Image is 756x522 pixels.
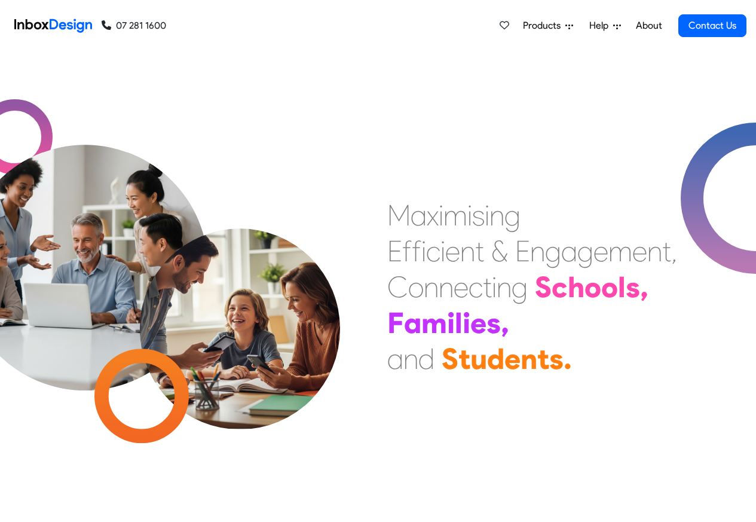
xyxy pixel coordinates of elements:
div: n [647,233,662,269]
div: , [501,305,509,341]
span: Products [523,19,565,33]
div: h [568,269,584,305]
div: e [470,305,486,341]
div: g [512,269,528,305]
div: t [483,269,492,305]
div: , [640,269,648,305]
div: & [491,233,508,269]
div: s [472,197,485,233]
div: i [463,305,470,341]
div: l [618,269,626,305]
div: e [454,269,469,305]
div: E [515,233,530,269]
div: n [489,197,504,233]
div: a [404,305,421,341]
div: l [455,305,463,341]
div: m [421,305,447,341]
div: i [447,305,455,341]
div: t [458,341,470,377]
div: n [530,233,545,269]
div: s [626,269,640,305]
div: i [421,233,426,269]
div: S [535,269,552,305]
div: u [470,341,487,377]
div: n [460,233,475,269]
div: s [549,341,564,377]
div: m [443,197,467,233]
div: i [439,197,443,233]
div: F [387,305,404,341]
a: Help [584,14,626,38]
div: n [521,341,537,377]
div: e [504,341,521,377]
div: a [411,197,427,233]
div: E [387,233,402,269]
div: d [487,341,504,377]
div: c [426,233,440,269]
div: i [485,197,489,233]
span: Help [589,19,613,33]
div: i [440,233,445,269]
div: g [545,233,561,269]
img: parents_with_child.png [115,179,365,429]
div: n [424,269,439,305]
div: o [584,269,601,305]
a: About [632,14,665,38]
div: e [632,233,647,269]
div: e [445,233,460,269]
div: , [671,233,677,269]
div: s [486,305,501,341]
div: d [418,341,434,377]
div: f [412,233,421,269]
div: o [408,269,424,305]
div: o [601,269,618,305]
div: f [402,233,412,269]
div: c [469,269,483,305]
div: t [662,233,671,269]
div: n [403,341,418,377]
div: S [442,341,458,377]
div: t [475,233,484,269]
div: n [497,269,512,305]
a: 07 281 1600 [102,19,166,33]
div: g [504,197,521,233]
div: x [427,197,439,233]
div: i [467,197,472,233]
div: Maximising Efficient & Engagement, Connecting Schools, Families, and Students. [387,197,677,377]
div: n [439,269,454,305]
div: t [537,341,549,377]
div: m [608,233,632,269]
div: e [593,233,608,269]
div: M [387,197,411,233]
div: c [552,269,568,305]
div: g [577,233,593,269]
a: Contact Us [678,14,746,37]
a: Products [518,14,578,38]
div: a [387,341,403,377]
div: . [564,341,572,377]
div: a [561,233,577,269]
div: C [387,269,408,305]
div: i [492,269,497,305]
